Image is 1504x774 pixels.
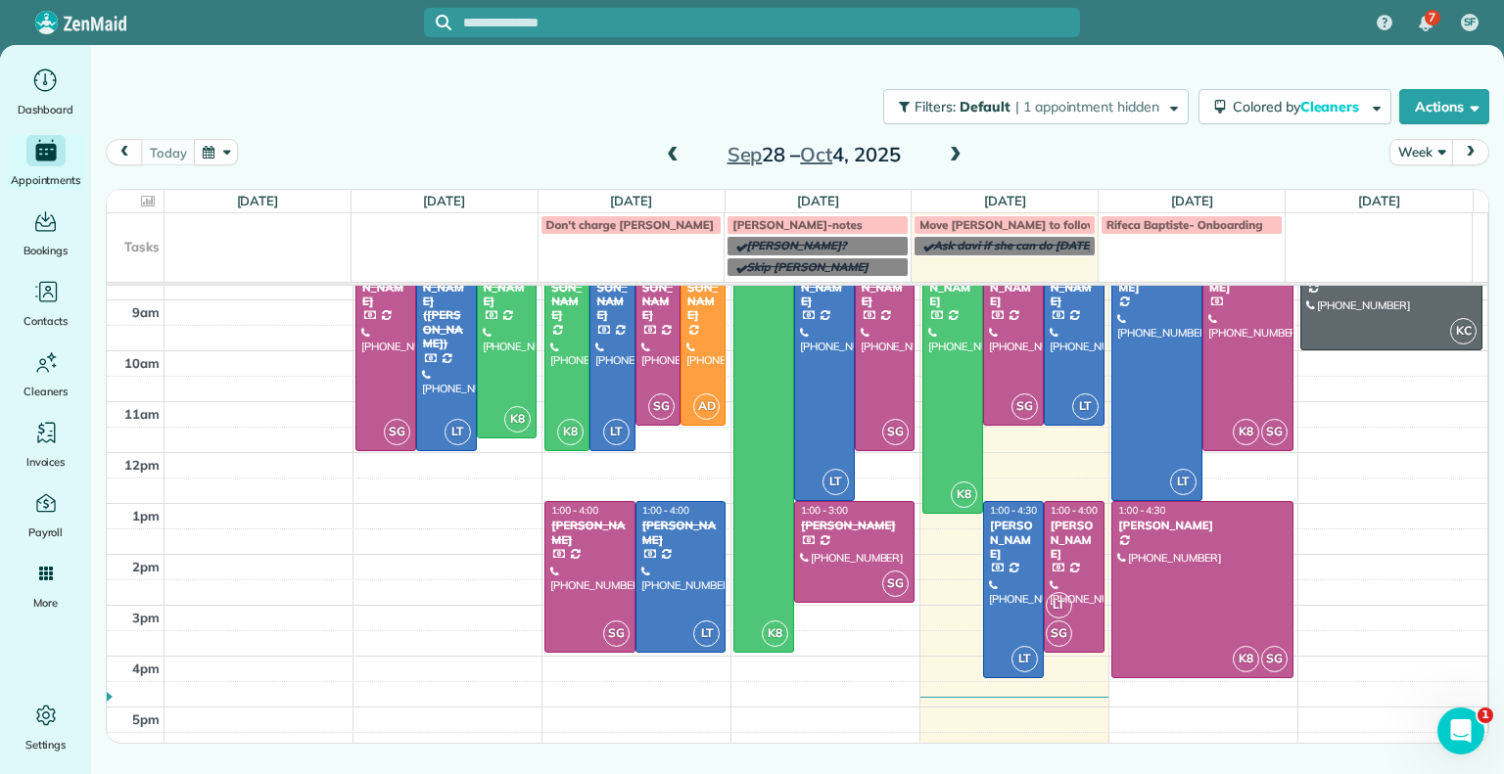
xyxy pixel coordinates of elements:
span: LT [693,620,720,647]
span: Invoices [26,452,66,472]
span: Cleaners [23,382,68,401]
a: Settings [8,700,83,754]
div: [PERSON_NAME] [550,266,584,323]
div: [PERSON_NAME] [686,266,720,323]
div: [PERSON_NAME] [641,266,675,323]
a: Filters: Default | 1 appointment hidden [873,89,1189,124]
button: prev [106,139,143,165]
span: 7 [1429,10,1435,25]
span: 11am [124,406,160,422]
span: [PERSON_NAME]? [746,238,846,252]
span: Move [PERSON_NAME] to following week [919,217,1146,232]
span: SG [882,570,909,597]
span: Rifeca Baptiste- Onboarding [1106,217,1263,232]
span: 1pm [132,508,160,524]
h2: 28 – 4, 2025 [691,144,936,165]
span: K8 [762,620,788,647]
span: 12pm [124,457,160,473]
div: [PERSON_NAME] [861,266,910,308]
span: [PERSON_NAME]-notes [732,217,862,232]
span: 1:00 - 4:00 [1051,504,1098,517]
span: LT [603,419,630,445]
span: SG [1011,393,1038,420]
span: 4pm [132,660,160,676]
span: Dashboard [18,100,73,119]
span: Sep [728,142,763,166]
span: Skip [PERSON_NAME] [746,259,868,274]
a: [DATE] [797,193,839,208]
span: SG [1261,646,1288,672]
span: Default [960,98,1011,115]
button: Colored byCleaners [1198,89,1391,124]
span: SF [1464,15,1477,30]
a: Payroll [8,487,83,542]
div: [PERSON_NAME] [1050,519,1099,561]
span: 10am [124,355,160,371]
span: Appointments [11,170,81,190]
iframe: Intercom live chat [1437,707,1484,754]
span: 2pm [132,559,160,574]
div: [PERSON_NAME] [1050,266,1099,308]
span: Don't charge [PERSON_NAME] yet [546,217,734,232]
span: 1:00 - 4:00 [642,504,689,517]
div: [PERSON_NAME] [928,266,977,308]
span: | 1 appointment hidden [1015,98,1159,115]
span: 1:00 - 4:30 [1118,504,1165,517]
span: K8 [504,406,531,433]
span: 1:00 - 4:30 [990,504,1037,517]
a: Appointments [8,135,83,190]
div: 7 unread notifications [1405,2,1446,45]
span: K8 [951,481,977,508]
span: LT [1011,646,1038,672]
span: 1:00 - 3:00 [801,504,848,517]
span: SG [384,419,410,445]
a: Contacts [8,276,83,331]
a: Cleaners [8,346,83,401]
a: [DATE] [984,193,1026,208]
a: [DATE] [610,193,652,208]
span: Payroll [28,523,64,542]
span: K8 [1233,646,1259,672]
a: [DATE] [237,193,279,208]
span: SG [603,620,630,647]
span: 9am [132,304,160,320]
span: K8 [1233,419,1259,445]
span: Settings [25,735,67,754]
div: [PERSON_NAME] [483,266,532,308]
span: Ask davi if she can do [DATE] Morning [933,238,1142,252]
button: today [141,139,195,165]
svg: Focus search [436,15,451,30]
div: [PERSON_NAME] [361,266,410,308]
span: Colored by [1233,98,1366,115]
div: [PERSON_NAME] [800,266,849,308]
span: AD [693,393,720,420]
span: LT [822,469,849,495]
span: Oct [800,142,832,166]
a: Dashboard [8,65,83,119]
button: Actions [1399,89,1489,124]
div: [PERSON_NAME] [641,519,721,547]
div: [PERSON_NAME] [550,519,630,547]
span: Cleaners [1300,98,1363,115]
div: [PERSON_NAME] [989,519,1038,561]
span: SG [1046,620,1072,647]
span: 1 [1478,707,1493,723]
span: LT [445,419,471,445]
a: Invoices [8,417,83,472]
span: LT [1072,393,1099,420]
a: [DATE] [1171,193,1213,208]
span: 5pm [132,711,160,727]
div: [PERSON_NAME] [1117,519,1287,532]
span: SG [648,393,675,420]
button: next [1452,139,1489,165]
span: 1:00 - 4:00 [551,504,598,517]
span: Contacts [23,311,68,331]
span: LT [1170,469,1197,495]
span: More [33,593,58,613]
div: [PERSON_NAME] [595,266,629,323]
button: Filters: Default | 1 appointment hidden [883,89,1189,124]
span: Filters: [915,98,956,115]
div: [PERSON_NAME] [989,266,1038,308]
button: Week [1389,139,1453,165]
span: 3pm [132,610,160,625]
